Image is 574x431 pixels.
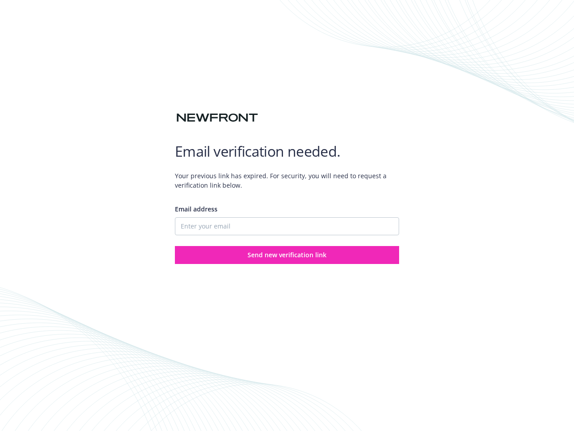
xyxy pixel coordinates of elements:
[175,246,399,264] button: Send new verification link
[248,251,326,259] span: Send new verification link
[175,110,260,126] img: Newfront logo
[175,142,399,160] h1: Email verification needed.
[175,217,399,235] input: Enter your email
[175,205,217,213] span: Email address
[175,164,399,197] span: Your previous link has expired. For security, you will need to request a verification link below.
